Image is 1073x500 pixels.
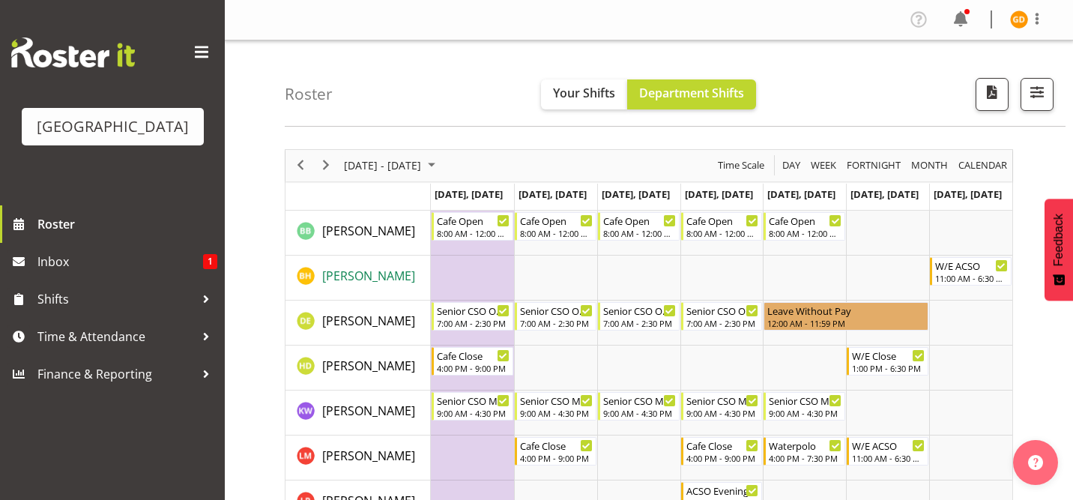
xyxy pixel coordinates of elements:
[934,187,1002,201] span: [DATE], [DATE]
[686,303,759,318] div: Senior CSO Opening
[956,156,1010,175] button: Month
[520,438,593,453] div: Cafe Close
[515,392,596,421] div: Kirsteen Wilson"s event - Senior CSO Middle Begin From Tuesday, September 23, 2025 at 9:00:00 AM ...
[681,302,763,331] div: Donna Euston"s event - Senior CSO Opening Begin From Thursday, September 25, 2025 at 7:00:00 AM G...
[930,257,1012,286] div: Brooke Hawkes-Fennelly"s event - W/E ACSO Begin From Sunday, September 28, 2025 at 11:00:00 AM GM...
[780,156,803,175] button: Timeline Day
[598,212,680,241] div: Bailey Blomfield"s event - Cafe Open Begin From Wednesday, September 24, 2025 at 8:00:00 AM GMT+1...
[603,393,676,408] div: Senior CSO Middle
[809,156,838,175] span: Week
[322,402,415,420] a: [PERSON_NAME]
[957,156,1009,175] span: calendar
[769,213,841,228] div: Cafe Open
[437,317,510,329] div: 7:00 AM - 2:30 PM
[852,362,925,374] div: 1:00 PM - 6:30 PM
[909,156,951,175] button: Timeline Month
[437,348,510,363] div: Cafe Close
[639,85,744,101] span: Department Shifts
[1045,199,1073,301] button: Feedback - Show survey
[520,227,593,239] div: 8:00 AM - 12:00 PM
[686,213,759,228] div: Cafe Open
[322,448,415,464] span: [PERSON_NAME]
[686,452,759,464] div: 4:00 PM - 9:00 PM
[437,227,510,239] div: 8:00 AM - 12:00 PM
[515,437,596,466] div: Laura McDowall"s event - Cafe Close Begin From Tuesday, September 23, 2025 at 4:00:00 PM GMT+12:0...
[764,437,845,466] div: Laura McDowall"s event - Waterpolo Begin From Friday, September 26, 2025 at 4:00:00 PM GMT+12:00 ...
[342,156,442,175] button: September 2025
[781,156,802,175] span: Day
[603,213,676,228] div: Cafe Open
[716,156,767,175] button: Time Scale
[437,407,510,419] div: 9:00 AM - 4:30 PM
[11,37,135,67] img: Rosterit website logo
[598,302,680,331] div: Donna Euston"s event - Senior CSO Opening Begin From Wednesday, September 24, 2025 at 7:00:00 AM ...
[603,317,676,329] div: 7:00 AM - 2:30 PM
[767,303,925,318] div: Leave Without Pay
[285,346,431,391] td: Hana Davis resource
[686,438,759,453] div: Cafe Close
[910,156,949,175] span: Month
[769,393,841,408] div: Senior CSO Middle
[285,301,431,346] td: Donna Euston resource
[598,392,680,421] div: Kirsteen Wilson"s event - Senior CSO Middle Begin From Wednesday, September 24, 2025 at 9:00:00 A...
[285,211,431,256] td: Bailey Blomfield resource
[322,357,415,375] a: [PERSON_NAME]
[686,483,759,498] div: ACSO Evening
[850,187,919,201] span: [DATE], [DATE]
[1021,78,1054,111] button: Filter Shifts
[520,303,593,318] div: Senior CSO Opening
[847,437,928,466] div: Laura McDowall"s event - W/E ACSO Begin From Saturday, September 27, 2025 at 11:00:00 AM GMT+12:0...
[769,407,841,419] div: 9:00 AM - 4:30 PM
[437,303,510,318] div: Senior CSO Opening
[845,156,902,175] span: Fortnight
[322,268,415,284] span: [PERSON_NAME]
[316,156,336,175] button: Next
[339,150,444,181] div: September 22 - 28, 2025
[515,302,596,331] div: Donna Euston"s event - Senior CSO Opening Begin From Tuesday, September 23, 2025 at 7:00:00 AM GM...
[603,407,676,419] div: 9:00 AM - 4:30 PM
[602,187,670,201] span: [DATE], [DATE]
[322,403,415,419] span: [PERSON_NAME]
[37,363,195,385] span: Finance & Reporting
[519,187,587,201] span: [DATE], [DATE]
[520,317,593,329] div: 7:00 AM - 2:30 PM
[767,317,925,329] div: 12:00 AM - 11:59 PM
[686,227,759,239] div: 8:00 AM - 12:00 PM
[852,438,925,453] div: W/E ACSO
[764,392,845,421] div: Kirsteen Wilson"s event - Senior CSO Middle Begin From Friday, September 26, 2025 at 9:00:00 AM G...
[322,358,415,374] span: [PERSON_NAME]
[432,392,513,421] div: Kirsteen Wilson"s event - Senior CSO Middle Begin From Monday, September 22, 2025 at 9:00:00 AM G...
[769,452,841,464] div: 4:00 PM - 7:30 PM
[541,79,627,109] button: Your Shifts
[686,407,759,419] div: 9:00 AM - 4:30 PM
[285,85,333,103] h4: Roster
[288,150,313,181] div: previous period
[285,256,431,301] td: Brooke Hawkes-Fennelly resource
[686,317,759,329] div: 7:00 AM - 2:30 PM
[603,227,676,239] div: 8:00 AM - 12:00 PM
[681,437,763,466] div: Laura McDowall"s event - Cafe Close Begin From Thursday, September 25, 2025 at 4:00:00 PM GMT+12:...
[681,392,763,421] div: Kirsteen Wilson"s event - Senior CSO Middle Begin From Thursday, September 25, 2025 at 9:00:00 AM...
[437,362,510,374] div: 4:00 PM - 9:00 PM
[764,302,928,331] div: Donna Euston"s event - Leave Without Pay Begin From Friday, September 26, 2025 at 12:00:00 AM GMT...
[852,348,925,363] div: W/E Close
[515,212,596,241] div: Bailey Blomfield"s event - Cafe Open Begin From Tuesday, September 23, 2025 at 8:00:00 AM GMT+12:...
[437,393,510,408] div: Senior CSO Middle
[716,156,766,175] span: Time Scale
[685,187,753,201] span: [DATE], [DATE]
[520,407,593,419] div: 9:00 AM - 4:30 PM
[935,272,1008,284] div: 11:00 AM - 6:30 PM
[322,312,415,330] a: [PERSON_NAME]
[37,115,189,138] div: [GEOGRAPHIC_DATA]
[285,436,431,481] td: Laura McDowall resource
[322,223,415,239] span: [PERSON_NAME]
[681,212,763,241] div: Bailey Blomfield"s event - Cafe Open Begin From Thursday, September 25, 2025 at 8:00:00 AM GMT+12...
[432,302,513,331] div: Donna Euston"s event - Senior CSO Opening Begin From Monday, September 22, 2025 at 7:00:00 AM GMT...
[769,227,841,239] div: 8:00 AM - 12:00 PM
[37,213,217,235] span: Roster
[203,254,217,269] span: 1
[603,303,676,318] div: Senior CSO Opening
[1010,10,1028,28] img: greer-dawson11572.jpg
[520,452,593,464] div: 4:00 PM - 9:00 PM
[844,156,904,175] button: Fortnight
